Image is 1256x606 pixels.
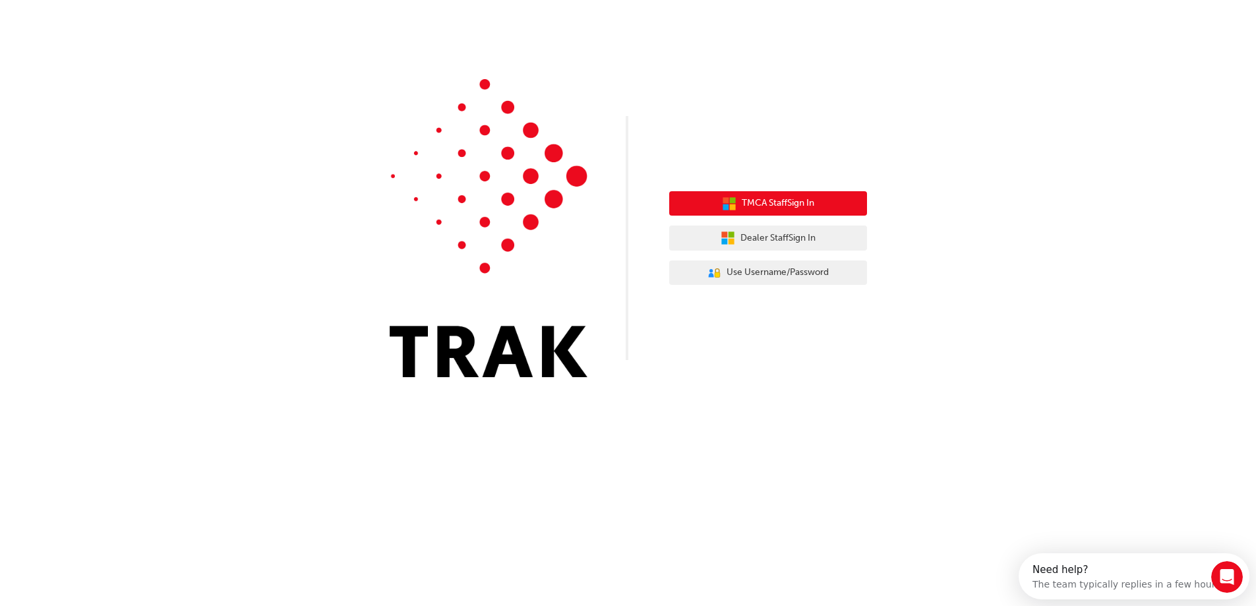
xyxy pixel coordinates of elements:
span: TMCA Staff Sign In [742,196,814,211]
button: Dealer StaffSign In [669,226,867,251]
div: Open Intercom Messenger [5,5,243,42]
img: Trak [390,79,587,377]
iframe: Intercom live chat [1211,561,1243,593]
button: TMCA StaffSign In [669,191,867,216]
span: Use Username/Password [727,265,829,280]
div: The team typically replies in a few hours. [14,22,204,36]
div: Need help? [14,11,204,22]
button: Use Username/Password [669,260,867,286]
iframe: Intercom live chat discovery launcher [1019,553,1249,599]
span: Dealer Staff Sign In [740,231,816,246]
